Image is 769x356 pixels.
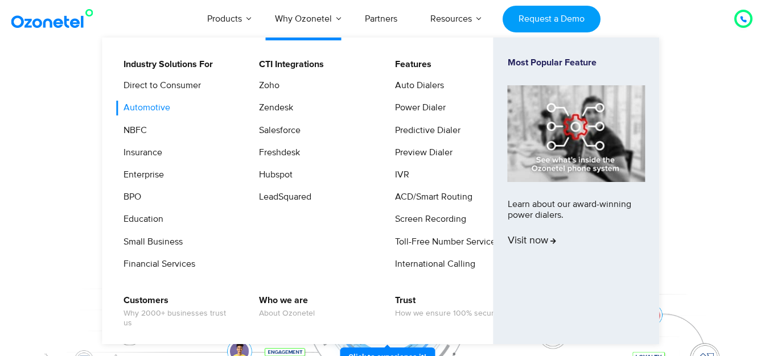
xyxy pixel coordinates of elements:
[252,123,302,138] a: Salesforce
[508,57,645,324] a: Most Popular FeatureLearn about our award-winning power dialers.Visit now
[388,146,454,160] a: Preview Dialer
[252,57,326,72] a: CTI Integrations
[29,134,741,146] div: Turn every conversation into a growth engine for your enterprise.
[508,235,556,247] span: Visit now
[116,168,166,182] a: Enterprise
[29,78,741,133] div: Customer Experiences
[503,6,600,32] a: Request a Demo
[116,146,164,160] a: Insurance
[388,235,501,249] a: Toll-Free Number Services
[32,49,741,85] div: Orchestrate Intelligent
[388,168,411,182] a: IVR
[388,123,462,138] a: Predictive Dialer
[388,190,474,204] a: ACD/Smart Routing
[252,190,313,204] a: LeadSquared
[508,85,645,181] img: phone-system-min.jpg
[116,190,143,204] a: BPO
[116,101,172,115] a: Automotive
[116,212,165,226] a: Education
[388,212,468,226] a: Screen Recording
[388,101,447,115] a: Power Dialer
[388,257,477,271] a: International Calling
[116,293,237,330] a: CustomersWhy 2000+ businesses trust us
[388,293,504,320] a: TrustHow we ensure 100% security
[388,57,433,72] a: Features
[116,57,215,72] a: Industry Solutions For
[116,235,184,249] a: Small Business
[252,146,302,160] a: Freshdesk
[252,293,316,320] a: Who we areAbout Ozonetel
[259,309,315,318] span: About Ozonetel
[116,257,197,271] a: Financial Services
[252,101,295,115] a: Zendesk
[388,78,446,93] a: Auto Dialers
[252,168,294,182] a: Hubspot
[395,309,502,318] span: How we ensure 100% security
[116,78,203,93] a: Direct to Consumer
[124,309,236,328] span: Why 2000+ businesses trust us
[252,78,281,93] a: Zoho
[116,123,149,138] a: NBFC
